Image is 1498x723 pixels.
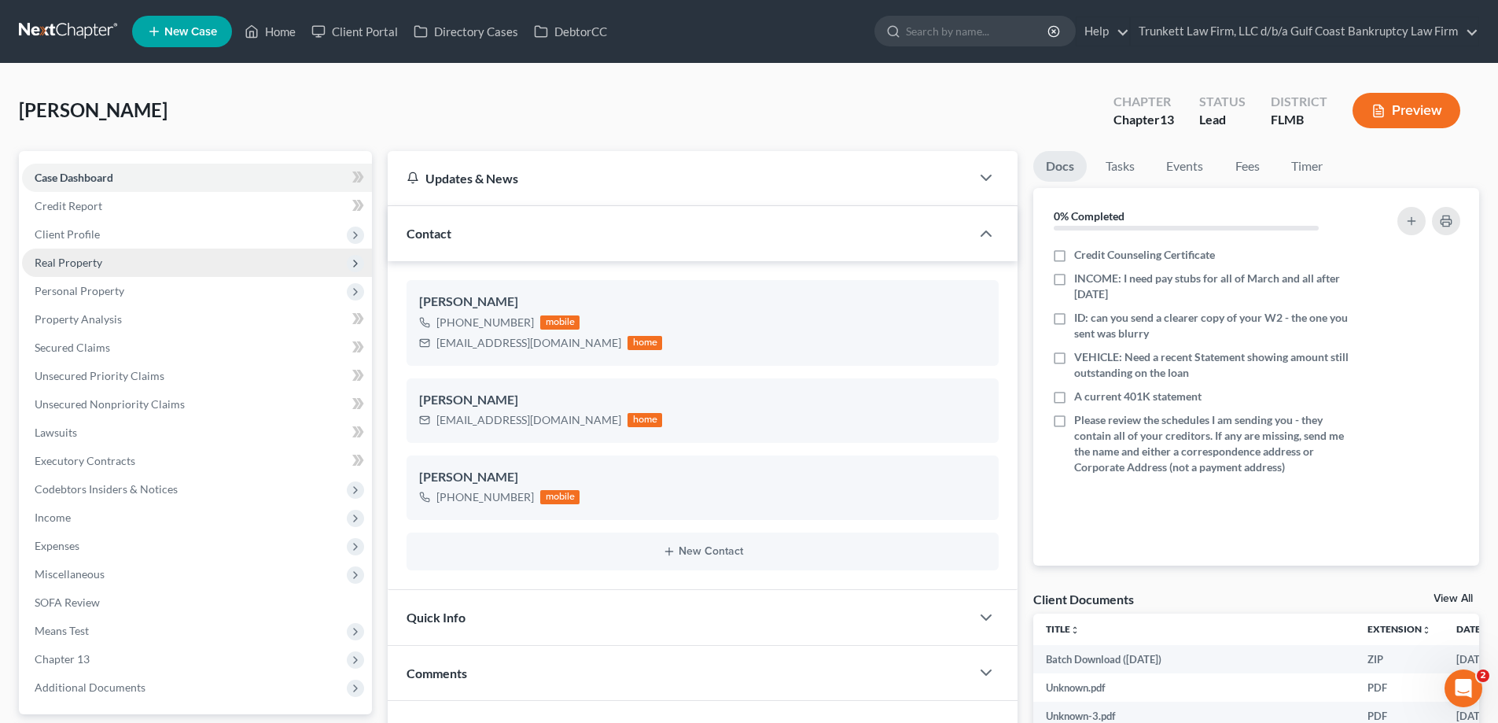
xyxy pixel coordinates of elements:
[419,293,986,312] div: [PERSON_NAME]
[22,419,372,447] a: Lawsuits
[1434,593,1473,604] a: View All
[1077,17,1129,46] a: Help
[164,26,217,38] span: New Case
[35,199,102,212] span: Credit Report
[1199,111,1246,129] div: Lead
[22,192,372,220] a: Credit Report
[1033,591,1134,607] div: Client Documents
[35,341,110,354] span: Secured Claims
[1113,93,1174,111] div: Chapter
[35,397,185,411] span: Unsecured Nonpriority Claims
[540,315,580,330] div: mobile
[1154,151,1216,182] a: Events
[35,256,102,269] span: Real Property
[1271,93,1327,111] div: District
[35,567,105,581] span: Miscellaneous
[407,666,467,681] span: Comments
[436,315,534,330] div: [PHONE_NUMBER]
[1074,349,1354,381] span: VEHICLE: Need a recent Statement showing amount still outstanding on the loan
[35,681,145,694] span: Additional Documents
[1353,93,1460,128] button: Preview
[1054,209,1124,223] strong: 0% Completed
[304,17,406,46] a: Client Portal
[35,596,100,609] span: SOFA Review
[1445,670,1482,707] iframe: Intercom live chat
[22,390,372,419] a: Unsecured Nonpriority Claims
[1033,151,1087,182] a: Docs
[35,454,135,467] span: Executory Contracts
[1279,151,1335,182] a: Timer
[22,447,372,475] a: Executory Contracts
[540,490,580,504] div: mobile
[419,468,986,487] div: [PERSON_NAME]
[19,98,167,121] span: [PERSON_NAME]
[1046,623,1080,635] a: Titleunfold_more
[35,171,113,184] span: Case Dashboard
[419,391,986,410] div: [PERSON_NAME]
[436,335,621,351] div: [EMAIL_ADDRESS][DOMAIN_NAME]
[22,334,372,362] a: Secured Claims
[436,489,534,505] div: [PHONE_NUMBER]
[1074,389,1202,404] span: A current 401K statement
[22,305,372,334] a: Property Analysis
[1093,151,1147,182] a: Tasks
[35,284,124,297] span: Personal Property
[407,226,451,241] span: Contact
[1033,673,1355,702] td: Unknown.pdf
[1160,112,1174,127] span: 13
[1074,271,1354,302] span: INCOME: I need pay stubs for all of March and all after [DATE]
[407,610,466,625] span: Quick Info
[1074,310,1354,341] span: ID: can you send a clearer copy of your W2 - the one you sent was blurry
[35,312,122,326] span: Property Analysis
[407,170,951,186] div: Updates & News
[35,482,178,496] span: Codebtors Insiders & Notices
[1222,151,1272,182] a: Fees
[1355,645,1444,673] td: ZIP
[35,369,164,382] span: Unsecured Priority Claims
[1113,111,1174,129] div: Chapter
[22,362,372,390] a: Unsecured Priority Claims
[628,413,662,427] div: home
[906,17,1050,46] input: Search by name...
[35,227,100,241] span: Client Profile
[1367,623,1431,635] a: Extensionunfold_more
[1070,625,1080,635] i: unfold_more
[1422,625,1431,635] i: unfold_more
[1355,673,1444,702] td: PDF
[1131,17,1478,46] a: Trunkett Law Firm, LLC d/b/a Gulf Coast Bankruptcy Law Firm
[35,652,90,666] span: Chapter 13
[406,17,526,46] a: Directory Cases
[1074,412,1354,475] span: Please review the schedules I am sending you - they contain all of your creditors. If any are mis...
[1477,670,1489,682] span: 2
[628,336,662,350] div: home
[436,412,621,428] div: [EMAIL_ADDRESS][DOMAIN_NAME]
[1074,247,1215,263] span: Credit Counseling Certificate
[22,164,372,192] a: Case Dashboard
[237,17,304,46] a: Home
[419,545,986,558] button: New Contact
[1271,111,1327,129] div: FLMB
[35,511,71,524] span: Income
[1199,93,1246,111] div: Status
[1033,645,1355,673] td: Batch Download ([DATE])
[35,624,89,637] span: Means Test
[22,588,372,617] a: SOFA Review
[35,426,77,439] span: Lawsuits
[35,539,79,552] span: Expenses
[526,17,615,46] a: DebtorCC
